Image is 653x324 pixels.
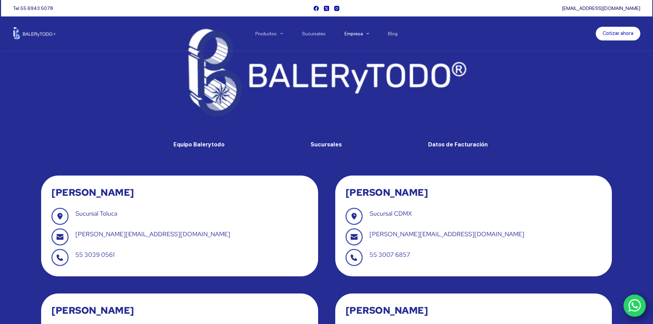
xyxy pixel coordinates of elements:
[51,186,134,199] span: [PERSON_NAME]
[20,5,53,11] a: 55 6943 5078
[370,209,412,217] a: Sucursal CDMX
[370,230,524,238] a: [PERSON_NAME][EMAIL_ADDRESS][DOMAIN_NAME]
[596,27,640,40] a: Cotizar ahora
[562,5,640,11] a: [EMAIL_ADDRESS][DOMAIN_NAME]
[75,251,115,259] a: 55 3039 0561
[51,304,134,317] span: [PERSON_NAME]
[13,5,53,11] span: Tel.
[324,6,329,11] a: X (Twitter)
[75,209,117,217] a: Sucursal Toluca
[173,141,225,148] a: Equipo Balerytodo
[346,186,428,199] span: [PERSON_NAME]
[75,230,230,238] a: [PERSON_NAME][EMAIL_ADDRESS][DOMAIN_NAME]
[370,251,410,259] a: 55 3007 6857
[314,6,319,11] a: Facebook
[428,141,488,148] a: Datos de Facturación
[13,27,56,40] img: Balerytodo
[334,6,339,11] a: Instagram
[311,141,342,148] a: Sucursales
[624,295,646,317] a: WhatsApp
[346,304,428,317] span: [PERSON_NAME]
[246,16,407,51] nav: Menu Principal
